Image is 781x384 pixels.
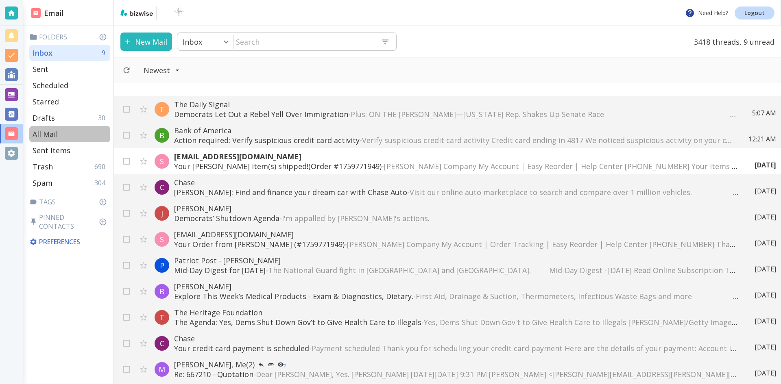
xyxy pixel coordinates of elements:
p: 9 [102,48,109,57]
p: Sent [33,64,48,74]
p: [DATE] [755,187,776,195]
div: Trash690 [29,158,110,175]
p: B [159,130,164,140]
p: [PERSON_NAME], Me (2) [174,360,738,369]
p: Patriot Post - [PERSON_NAME] [174,256,738,265]
p: 5:07 AM [752,108,776,117]
p: Tags [29,197,110,206]
p: Logout [744,10,765,16]
div: Scheduled [29,77,110,93]
button: Refresh [119,63,134,78]
p: Scheduled [33,80,68,90]
p: 304 [94,178,109,187]
p: 12:21 AM [748,135,776,143]
p: Spam [33,178,52,188]
p: [PERSON_NAME]: Find and finance your dream car with Chase Auto - [174,187,738,197]
p: [DATE] [755,291,776,299]
p: Folders [29,33,110,41]
p: Re: 667210 - Quotation - [174,369,738,379]
p: [DATE] [755,343,776,351]
p: C [160,182,164,192]
p: [PERSON_NAME] [174,282,738,291]
p: The Heritage Foundation [174,308,738,317]
p: 30 [98,113,109,122]
p: T [159,312,164,322]
input: Search [234,33,374,50]
p: P [160,260,164,270]
div: Starred [29,93,110,110]
p: J [161,208,163,218]
p: [EMAIL_ADDRESS][DOMAIN_NAME] [174,152,738,161]
p: [PERSON_NAME] [174,204,738,213]
p: Pinned Contacts [29,213,110,231]
h2: Email [31,8,64,19]
p: Inbox [183,37,202,47]
p: C [160,338,164,348]
div: All Mail [29,126,110,142]
div: Preferences [28,234,110,249]
img: BioTech International [160,7,197,20]
div: Sent Items [29,142,110,158]
p: The Daily Signal [174,100,736,109]
div: Inbox9 [29,45,110,61]
p: [DATE] [755,213,776,221]
a: Logout [735,7,774,20]
p: T [159,104,164,114]
p: Inbox [33,48,52,58]
div: Spam304 [29,175,110,191]
p: Bank of America [174,126,732,135]
p: Need Help? [685,8,728,18]
p: B [159,286,164,296]
p: 3418 threads, 9 unread [689,33,774,51]
p: M [159,364,165,374]
p: Mid-Day Digest for [DATE] - [174,265,738,275]
p: Your credit card payment is scheduled - [174,343,738,353]
p: Drafts [33,113,55,123]
p: Preferences [29,237,109,246]
p: [DATE] [755,161,776,169]
p: Your [PERSON_NAME] item(s) shipped!(Order #1759771949) - [174,161,738,171]
p: [EMAIL_ADDRESS][DOMAIN_NAME] [174,230,738,239]
p: Democrats Let Out a Rebel Yell Over Immigration - [174,109,736,119]
p: S [160,234,164,244]
p: [DATE] [755,317,776,325]
img: bizwise [120,9,153,16]
span: I'm appalled by [PERSON_NAME]'s actions. ‌ ‌ ‌ ‌ ‌ ‌ ‌ ‌ ‌ ‌ ‌ ‌ ‌ ‌ ‌ ‌ ‌ ‌ ‌ ‌ ‌ ‌ ‌ ‌ ‌ ‌ ‌ ‌ ... [282,213,590,223]
p: S [160,156,164,166]
p: Your Order from [PERSON_NAME] (#1759771949) - [174,239,738,249]
p: 2 [284,364,286,368]
span: Plus: ON THE [PERSON_NAME]—[US_STATE] Rep. Shakes Up Senate Race ‌ ‌ ‌ ‌ ‌ ‌ ‌ ‌ ‌ ‌ ‌ ‌ ‌ ‌ ‌ ‌ ... [351,109,757,119]
p: [DATE] [755,239,776,247]
div: Drafts30 [29,110,110,126]
p: 690 [94,162,109,171]
p: The Agenda: Yes, Dems Shut Down Gov’t to Give Health Care to Illegals - [174,317,738,327]
img: DashboardSidebarEmail.svg [31,8,41,18]
p: Democrats’ Shutdown Agenda - [174,213,738,223]
div: Sent [29,61,110,77]
p: Chase [174,334,738,343]
p: Starred [33,97,59,106]
button: New Mail [120,33,172,51]
p: Trash [33,162,53,171]
p: Chase [174,178,738,187]
p: [DATE] [755,369,776,377]
p: Action required: Verify suspicious credit card activity - [174,135,732,145]
p: Sent Items [33,145,70,155]
p: Explore This Week’s Medical Products - Exam & Diagnostics, Dietary. - [174,291,738,301]
p: [DATE] [755,265,776,273]
p: All Mail [33,129,58,139]
button: Filter [135,61,188,79]
button: 2 [274,360,290,369]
